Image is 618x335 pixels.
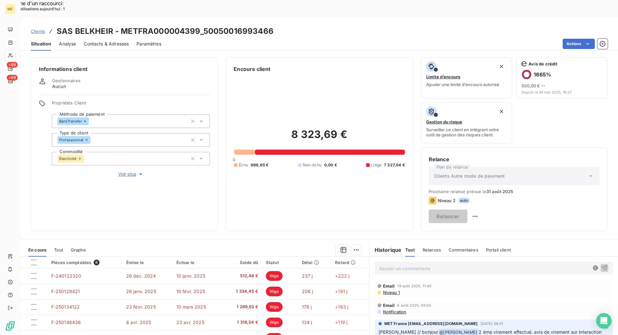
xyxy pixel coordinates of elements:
span: Analyse [59,41,76,47]
span: 1 318,54 € [226,319,258,326]
span: Portail client [486,247,511,252]
span: Email [383,283,395,289]
h6: Relance [429,155,600,163]
span: MET France [EMAIL_ADDRESS][DOMAIN_NAME] [384,321,478,327]
span: 0 [233,157,235,162]
span: F-240122320 [51,273,81,279]
span: auto [458,198,470,203]
span: 31 août 2025 [486,189,513,194]
div: Échue le [176,260,219,265]
span: Situation [31,41,51,47]
span: Graphe [71,247,86,252]
span: 1 269,83 € [226,304,258,310]
input: Ajouter une valeur [89,118,94,124]
div: Délai [302,260,328,265]
span: F-250146436 [51,320,81,325]
span: Paramètres [136,41,161,47]
span: Surveiller ce client en intégrant votre outil de gestion des risques client. [426,127,507,137]
span: [DATE] 09:31 [481,322,503,326]
span: 134 j [302,320,312,325]
span: F-250134122 [51,304,80,310]
span: litige [266,302,283,312]
span: Non-échu [303,162,322,168]
h6: 1665 % [534,71,551,78]
a: +99 [5,76,15,86]
span: Voir plus [118,171,144,177]
input: Ajouter une valeur [90,137,96,143]
span: Échu [239,162,248,168]
span: Relances [423,247,441,252]
span: Notification [382,309,407,314]
span: +163 j [335,304,348,310]
button: Actions [563,39,595,49]
div: Open Intercom Messenger [596,313,612,329]
span: En cours [28,247,46,252]
button: Voir plus [52,171,210,178]
span: Électricité [59,157,77,161]
span: Commentaires [449,247,478,252]
span: Gestionnaires [52,78,80,83]
span: litige [266,271,283,281]
span: Clients [31,29,45,34]
span: Avis de crédit [529,61,557,66]
span: Limite d’encours [426,74,460,79]
span: Litige [371,162,381,168]
h3: SAS BELKHEIR - METFRA000004399_50050016993466 [57,25,274,37]
span: 6 août 2025, 08:50 [397,303,431,307]
span: 8 avr. 2025 [126,320,151,325]
div: Émise le [126,260,169,265]
span: Aucun [52,83,66,90]
span: Gestion du risque [426,119,462,124]
span: 26 déc. 2024 [126,273,156,279]
a: +99 [5,63,15,74]
span: 23 févr. 2025 [126,304,156,310]
span: 178 j [302,304,312,310]
span: +99 [7,62,18,68]
button: Gestion du risqueSurveiller ce client en intégrant votre outil de gestion des risques client. [421,102,512,143]
h6: Historique [370,246,402,254]
span: litige [266,287,283,296]
span: 23 avr. 2025 [176,320,204,325]
span: 10 févr. 2025 [176,289,205,294]
button: Relancer [429,210,468,223]
span: +191 j [335,289,347,294]
span: Ajouter une limite d’encours autorisé [426,82,499,87]
span: litige [266,318,283,327]
span: Professionnel [59,138,83,142]
div: Pièces comptables [51,260,118,265]
div: Retard [335,260,365,265]
span: 206 j [302,289,313,294]
span: 0,00 € [324,162,337,168]
span: Niveau 2 [438,198,455,203]
span: 19 août 2025, 11:43 [397,284,431,288]
span: 10 mars 2025 [176,304,206,310]
span: 512,48 € [226,273,258,279]
span: 500,00 € [521,83,540,88]
input: Ajouter une valeur [84,156,89,162]
span: Depuis le 26 mai 2025, 16:27 [521,90,602,94]
span: [PERSON_NAME] // bonjour [379,329,438,335]
div: Statut [266,260,294,265]
a: Clients [31,28,45,34]
h6: Encours client [234,65,270,73]
span: 237 j [302,273,313,279]
span: 26 janv. 2025 [126,289,156,294]
span: +119 j [335,320,347,325]
span: 8 [94,260,99,265]
img: Logo LeanPay [5,321,15,331]
span: Tout [54,247,63,252]
button: Limite d’encoursAjouter une limite d’encours autorisé [421,57,512,98]
span: 1 334,45 € [226,288,258,295]
span: Contacts & Adresses [84,41,129,47]
span: +222 j [335,273,349,279]
span: 10 janv. 2025 [176,273,205,279]
span: Niveau 1 [382,290,400,295]
span: BankTransfer [59,119,82,123]
h2: 8 323,69 € [234,128,405,147]
span: Propriétés Client [52,100,210,109]
span: F-250129421 [51,289,80,294]
span: Clients Autre mode de paiement [434,173,505,179]
span: Email [383,303,395,308]
span: 996,65 € [251,162,268,168]
div: Solde dû [226,260,258,265]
